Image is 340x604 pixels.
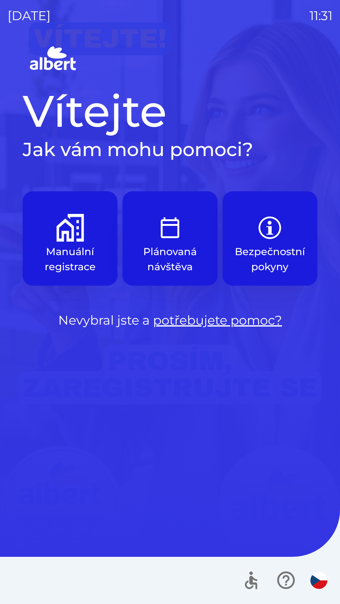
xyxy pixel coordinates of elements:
[8,6,51,25] p: [DATE]
[23,311,317,330] p: Nevybral jste a
[235,244,305,274] p: Bezpečnostní pokyny
[256,214,284,242] img: b85e123a-dd5f-4e82-bd26-90b222bbbbcf.png
[309,6,332,25] p: 11:31
[38,244,102,274] p: Manuální registrace
[156,214,184,242] img: e9efe3d3-6003-445a-8475-3fd9a2e5368f.png
[122,191,217,286] button: Plánovaná návštěva
[223,191,317,286] button: Bezpečnostní pokyny
[23,84,317,138] h1: Vítejte
[23,44,317,74] img: Logo
[138,244,202,274] p: Plánovaná návštěva
[153,312,282,328] a: potřebujete pomoc?
[56,214,84,242] img: d73f94ca-8ab6-4a86-aa04-b3561b69ae4e.png
[23,191,117,286] button: Manuální registrace
[310,572,327,589] img: cs flag
[23,138,317,161] h2: Jak vám mohu pomoci?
